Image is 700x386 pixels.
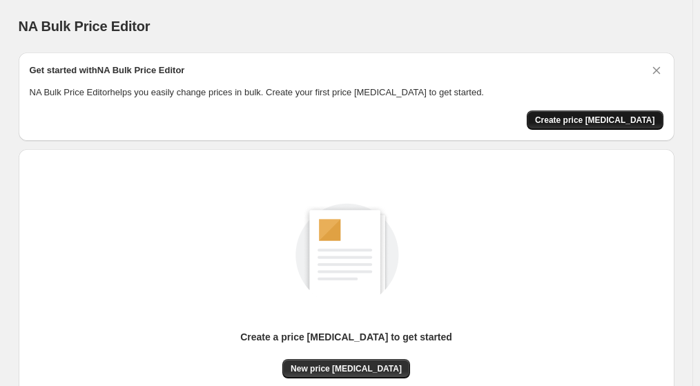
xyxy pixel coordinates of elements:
[527,110,663,130] button: Create price change job
[30,64,185,77] h2: Get started with NA Bulk Price Editor
[535,115,655,126] span: Create price [MEDICAL_DATA]
[650,64,663,77] button: Dismiss card
[19,19,150,34] span: NA Bulk Price Editor
[30,86,663,99] p: NA Bulk Price Editor helps you easily change prices in bulk. Create your first price [MEDICAL_DAT...
[282,359,410,378] button: New price [MEDICAL_DATA]
[291,363,402,374] span: New price [MEDICAL_DATA]
[240,330,452,344] p: Create a price [MEDICAL_DATA] to get started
